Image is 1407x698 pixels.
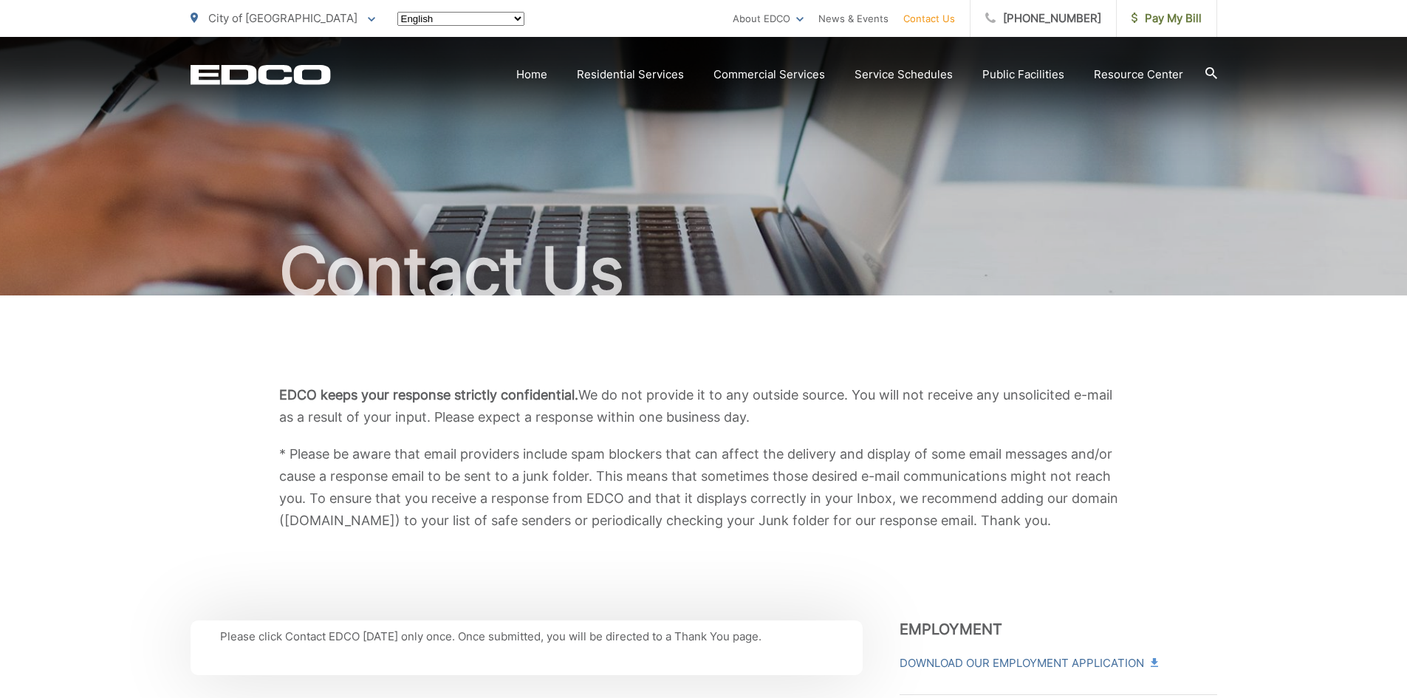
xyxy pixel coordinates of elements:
span: Pay My Bill [1132,10,1202,27]
a: Resource Center [1094,66,1183,83]
b: EDCO keeps your response strictly confidential. [279,387,578,403]
h1: Contact Us [191,235,1217,309]
a: Home [516,66,547,83]
a: Residential Services [577,66,684,83]
h3: Employment [900,620,1217,638]
a: News & Events [818,10,889,27]
select: Select a language [397,12,524,26]
a: EDCD logo. Return to the homepage. [191,64,331,85]
p: Please click Contact EDCO [DATE] only once. Once submitted, you will be directed to a Thank You p... [220,628,833,646]
a: Commercial Services [713,66,825,83]
a: Public Facilities [982,66,1064,83]
a: Contact Us [903,10,955,27]
a: Service Schedules [855,66,953,83]
p: * Please be aware that email providers include spam blockers that can affect the delivery and dis... [279,443,1129,532]
p: We do not provide it to any outside source. You will not receive any unsolicited e-mail as a resu... [279,384,1129,428]
a: Download Our Employment Application [900,654,1157,672]
span: City of [GEOGRAPHIC_DATA] [208,11,357,25]
a: About EDCO [733,10,804,27]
